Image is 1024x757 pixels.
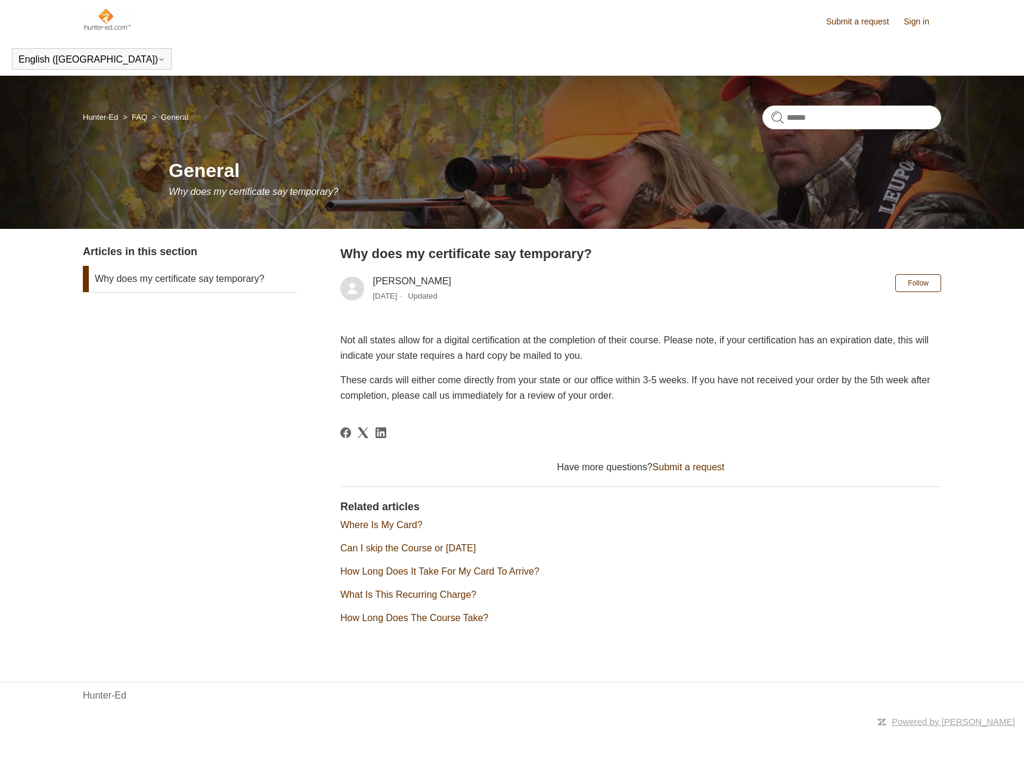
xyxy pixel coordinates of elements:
a: Sign in [904,15,941,28]
time: 05/10/2024, 14:04 [373,291,397,300]
li: Updated [408,291,437,300]
a: How Long Does The Course Take? [340,613,488,623]
h2: Why does my certificate say temporary? [340,244,941,263]
a: Submit a request [653,462,725,472]
button: Follow Article [895,274,941,292]
li: FAQ [120,113,150,122]
span: Articles in this section [83,246,197,257]
a: Powered by [PERSON_NAME] [892,716,1015,727]
svg: Share this page on X Corp [358,427,368,438]
a: How Long Does It Take For My Card To Arrive? [340,566,539,576]
a: What Is This Recurring Charge? [340,590,476,600]
span: Not all states allow for a digital certification at the completion of their course. Please note, ... [340,335,929,361]
a: Hunter-Ed [83,113,118,122]
button: English ([GEOGRAPHIC_DATA]) [18,54,165,65]
div: [PERSON_NAME] [373,274,451,303]
span: These cards will either come directly from your state or our office within 3-5 weeks. If you have... [340,375,930,401]
a: Why does my certificate say temporary? [83,266,297,292]
input: Search [762,106,941,129]
a: Submit a request [826,15,901,28]
a: General [161,113,188,122]
a: LinkedIn [376,427,386,438]
svg: Share this page on LinkedIn [376,427,386,438]
li: Hunter-Ed [83,113,120,122]
span: Why does my certificate say temporary? [169,187,339,197]
svg: Share this page on Facebook [340,427,351,438]
a: X Corp [358,427,368,438]
div: Have more questions? [340,460,941,474]
h2: Related articles [340,499,941,515]
a: Can I skip the Course or [DATE] [340,543,476,553]
a: FAQ [132,113,147,122]
a: Hunter-Ed [83,688,126,703]
a: Facebook [340,427,351,438]
a: Where Is My Card? [340,520,423,530]
h1: General [169,156,941,185]
img: Hunter-Ed Help Center home page [83,7,131,31]
li: General [150,113,188,122]
div: Chat Support [947,717,1016,748]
